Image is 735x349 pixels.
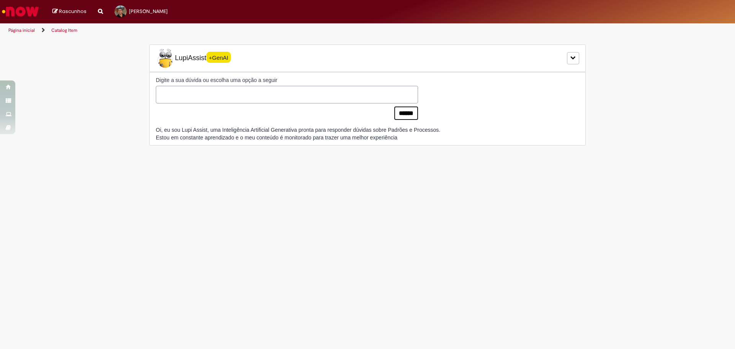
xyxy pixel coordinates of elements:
a: Página inicial [8,27,35,33]
div: LupiLupiAssist+GenAI [149,44,586,72]
label: Digite a sua dúvida ou escolha uma opção a seguir [156,76,418,84]
div: Oi, eu sou Lupi Assist, uma Inteligência Artificial Generativa pronta para responder dúvidas sobr... [156,126,440,141]
img: ServiceNow [1,4,40,19]
span: [PERSON_NAME] [129,8,168,15]
a: Rascunhos [52,8,87,15]
img: Lupi [156,49,175,68]
span: Rascunhos [59,8,87,15]
a: Catalog Item [51,27,77,33]
span: +GenAI [206,52,231,63]
span: LupiAssist [156,49,231,68]
ul: Trilhas de página [6,23,484,38]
